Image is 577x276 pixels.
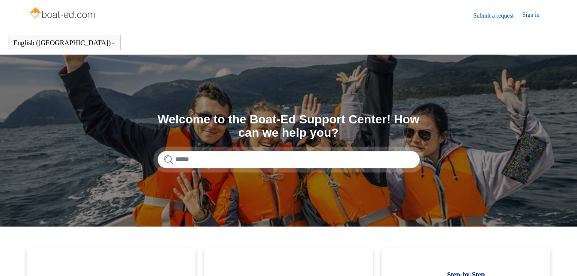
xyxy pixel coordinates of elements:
button: English ([GEOGRAPHIC_DATA]) [13,39,116,47]
input: Search [158,151,420,168]
a: Submit a request [473,11,522,20]
a: Sign in [522,10,548,21]
div: Live chat [548,247,571,270]
img: Boat-Ed Help Center home page [29,5,97,22]
h1: Welcome to the Boat-Ed Support Center! How can we help you? [158,113,420,140]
